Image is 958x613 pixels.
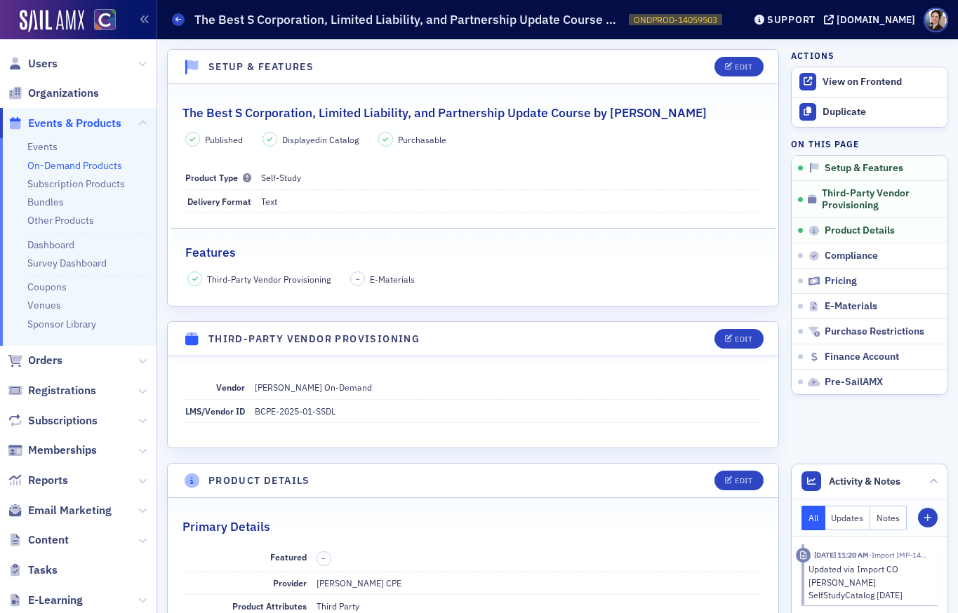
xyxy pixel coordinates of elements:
[28,56,58,72] span: Users
[714,329,763,349] button: Edit
[28,563,58,578] span: Tasks
[398,133,446,146] span: Purchasable
[8,503,112,518] a: Email Marketing
[825,351,899,363] span: Finance Account
[321,553,326,563] span: –
[8,473,68,488] a: Reports
[825,275,857,288] span: Pricing
[792,67,947,97] a: View on Frontend
[28,383,96,398] span: Registrations
[791,137,948,150] h4: On this page
[187,196,251,207] span: Delivery Format
[8,86,99,101] a: Organizations
[822,187,929,212] span: Third-Party Vendor Provisioning
[824,15,920,25] button: [DOMAIN_NAME]
[84,9,116,33] a: View Homepage
[370,273,415,285] span: E-Materials
[27,238,74,251] a: Dashboard
[28,353,62,368] span: Orders
[317,577,401,588] span: [PERSON_NAME] CPE
[8,116,121,131] a: Events & Products
[814,550,869,560] time: 9/29/2025 11:20 AM
[208,60,314,74] h4: Setup & Features
[823,76,940,88] div: View on Frontend
[801,506,825,530] button: All
[27,318,96,330] a: Sponsor Library
[317,600,359,612] div: Third Party
[185,243,236,262] h2: Features
[792,97,947,127] button: Duplicate
[809,563,929,601] div: Updated via Import CO [PERSON_NAME] SelfStudyCatalog [DATE]
[825,325,924,338] span: Purchase Restrictions
[208,332,420,346] h4: Third-Party Vendor Provisioning
[216,382,245,393] span: Vendor
[185,405,245,417] span: LMS/Vendor ID
[825,376,883,389] span: Pre-SailAMX
[8,383,96,398] a: Registrations
[282,133,359,146] span: Displayed in Catalog
[261,196,277,207] span: Text
[28,532,69,548] span: Content
[208,473,310,488] h4: Product Details
[27,159,122,172] a: On-Demand Products
[20,10,84,32] img: SailAMX
[714,57,763,76] button: Edit
[714,471,763,490] button: Edit
[8,563,58,578] a: Tasks
[791,49,834,62] h4: Actions
[273,577,307,588] span: Provider
[28,413,98,429] span: Subscriptions
[232,600,307,612] span: Product Attributes
[27,299,61,311] a: Venues
[829,474,900,489] span: Activity & Notes
[205,133,243,146] span: Published
[825,506,871,530] button: Updates
[735,335,752,343] div: Edit
[825,162,903,175] span: Setup & Features
[27,196,64,208] a: Bundles
[182,104,707,122] h2: The Best S Corporation, Limited Liability, and Partnership Update Course by [PERSON_NAME]
[27,257,107,269] a: Survey Dashboard
[185,172,251,183] span: Product Type
[735,63,752,71] div: Edit
[796,548,811,563] div: Imported Activity
[94,9,116,31] img: SailAMX
[825,250,878,262] span: Compliance
[255,400,761,422] dd: BCPE-2025-01-SSDL
[28,503,112,518] span: Email Marketing
[8,413,98,429] a: Subscriptions
[261,172,301,183] span: Self-Study
[870,506,907,530] button: Notes
[207,273,331,285] span: Third-Party Vendor Provisioning
[28,473,68,488] span: Reports
[28,443,97,458] span: Memberships
[825,300,877,313] span: E-Materials
[28,86,99,101] span: Organizations
[8,353,62,368] a: Orders
[28,593,83,608] span: E-Learning
[869,550,946,560] span: Import IMP-14059144
[27,214,94,227] a: Other Products
[182,518,270,536] h2: Primary Details
[194,11,622,28] h1: The Best S Corporation, Limited Liability, and Partnership Update Course by [PERSON_NAME]
[8,56,58,72] a: Users
[837,13,915,26] div: [DOMAIN_NAME]
[825,224,895,237] span: Product Details
[27,177,125,190] a: Subscription Products
[8,532,69,548] a: Content
[8,593,83,608] a: E-Learning
[8,443,97,458] a: Memberships
[270,551,307,563] span: Featured
[823,106,940,119] div: Duplicate
[634,14,717,26] span: ONDPROD-14059503
[924,8,948,32] span: Profile
[767,13,816,26] div: Support
[735,477,752,485] div: Edit
[356,274,360,284] span: –
[255,382,372,393] span: [PERSON_NAME] On-Demand
[27,281,67,293] a: Coupons
[28,116,121,131] span: Events & Products
[27,140,58,153] a: Events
